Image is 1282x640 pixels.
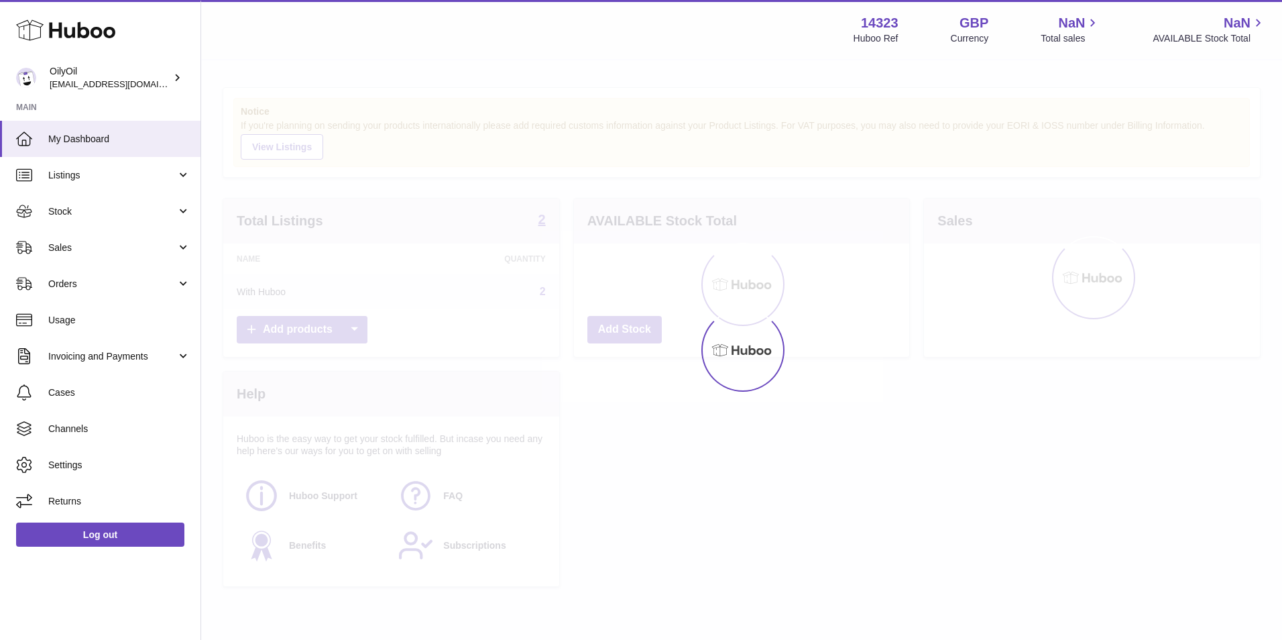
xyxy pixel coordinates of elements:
[48,314,190,327] span: Usage
[861,14,898,32] strong: 14323
[48,205,176,218] span: Stock
[854,32,898,45] div: Huboo Ref
[1058,14,1085,32] span: NaN
[50,78,197,89] span: [EMAIL_ADDRESS][DOMAIN_NAME]
[48,169,176,182] span: Listings
[959,14,988,32] strong: GBP
[1153,14,1266,45] a: NaN AVAILABLE Stock Total
[48,459,190,472] span: Settings
[50,65,170,91] div: OilyOil
[48,278,176,290] span: Orders
[48,495,190,508] span: Returns
[16,68,36,88] img: internalAdmin-14323@internal.huboo.com
[48,423,190,435] span: Channels
[48,350,176,363] span: Invoicing and Payments
[1153,32,1266,45] span: AVAILABLE Stock Total
[16,523,184,547] a: Log out
[48,242,176,254] span: Sales
[951,32,989,45] div: Currency
[1224,14,1250,32] span: NaN
[48,133,190,146] span: My Dashboard
[1041,32,1100,45] span: Total sales
[48,386,190,399] span: Cases
[1041,14,1100,45] a: NaN Total sales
